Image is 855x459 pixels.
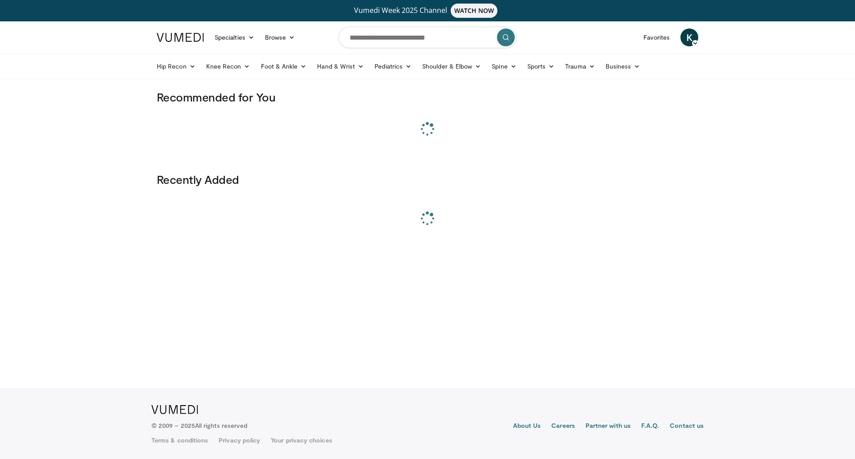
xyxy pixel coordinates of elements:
a: Browse [260,28,301,46]
a: Pediatrics [369,57,417,75]
input: Search topics, interventions [338,27,517,48]
a: Shoulder & Elbow [417,57,486,75]
img: VuMedi Logo [157,33,204,42]
a: Your privacy choices [271,436,332,445]
a: Sports [522,57,560,75]
span: WATCH NOW [451,4,498,18]
span: All rights reserved [195,422,247,429]
a: Partner with us [586,421,631,432]
a: K [680,28,698,46]
a: F.A.Q. [641,421,659,432]
a: Trauma [560,57,600,75]
h3: Recommended for You [157,90,698,104]
a: Knee Recon [201,57,256,75]
a: Foot & Ankle [256,57,312,75]
a: Careers [551,421,575,432]
a: Favorites [638,28,675,46]
a: Specialties [209,28,260,46]
a: Vumedi Week 2025 ChannelWATCH NOW [158,4,697,18]
a: Spine [486,57,521,75]
h3: Recently Added [157,172,698,187]
a: Terms & conditions [151,436,208,445]
p: © 2009 – 2025 [151,421,247,430]
a: Business [600,57,646,75]
a: Hand & Wrist [312,57,369,75]
a: Contact us [670,421,704,432]
a: Hip Recon [151,57,201,75]
img: VuMedi Logo [151,405,198,414]
a: About Us [513,421,541,432]
a: Privacy policy [219,436,260,445]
